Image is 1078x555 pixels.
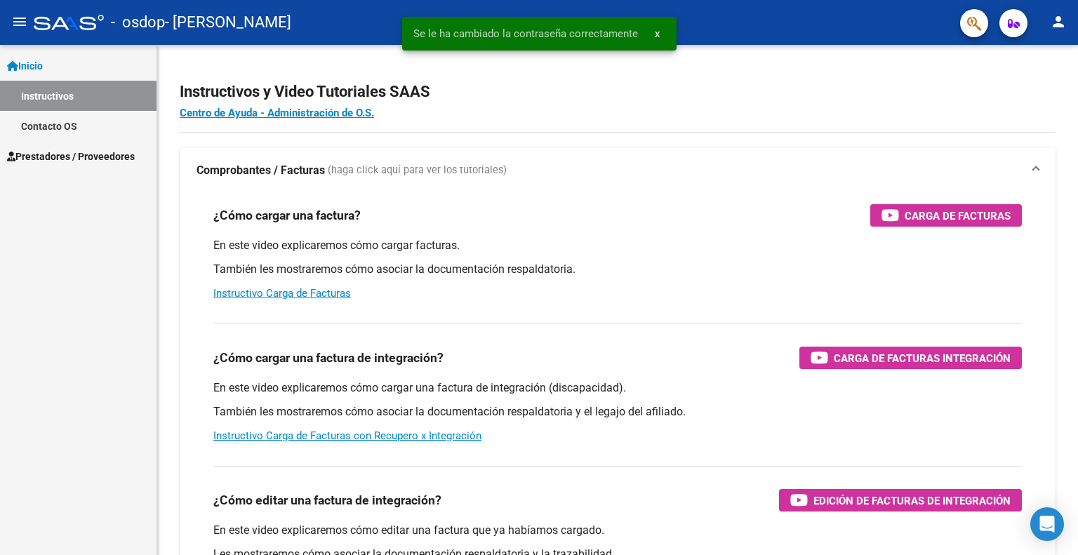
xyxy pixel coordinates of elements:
[180,148,1056,193] mat-expansion-panel-header: Comprobantes / Facturas (haga click aquí para ver los tutoriales)
[213,238,1022,253] p: En este video explicaremos cómo cargar facturas.
[213,206,361,225] h3: ¿Cómo cargar una factura?
[213,404,1022,420] p: También les mostraremos cómo asociar la documentación respaldatoria y el legajo del afiliado.
[213,380,1022,396] p: En este video explicaremos cómo cargar una factura de integración (discapacidad).
[328,163,507,178] span: (haga click aquí para ver los tutoriales)
[7,58,43,74] span: Inicio
[644,21,671,46] button: x
[813,492,1011,509] span: Edición de Facturas de integración
[1030,507,1064,541] div: Open Intercom Messenger
[213,523,1022,538] p: En este video explicaremos cómo editar una factura que ya habíamos cargado.
[1050,13,1067,30] mat-icon: person
[413,27,638,41] span: Se le ha cambiado la contraseña correctamente
[655,27,660,40] span: x
[111,7,165,38] span: - osdop
[905,207,1011,225] span: Carga de Facturas
[213,348,444,368] h3: ¿Cómo cargar una factura de integración?
[870,204,1022,227] button: Carga de Facturas
[779,489,1022,511] button: Edición de Facturas de integración
[11,13,28,30] mat-icon: menu
[799,347,1022,369] button: Carga de Facturas Integración
[197,163,325,178] strong: Comprobantes / Facturas
[834,349,1011,367] span: Carga de Facturas Integración
[180,107,374,119] a: Centro de Ayuda - Administración de O.S.
[7,149,135,164] span: Prestadores / Proveedores
[213,287,351,300] a: Instructivo Carga de Facturas
[213,429,481,442] a: Instructivo Carga de Facturas con Recupero x Integración
[213,262,1022,277] p: También les mostraremos cómo asociar la documentación respaldatoria.
[180,79,1056,105] h2: Instructivos y Video Tutoriales SAAS
[213,490,441,510] h3: ¿Cómo editar una factura de integración?
[165,7,291,38] span: - [PERSON_NAME]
